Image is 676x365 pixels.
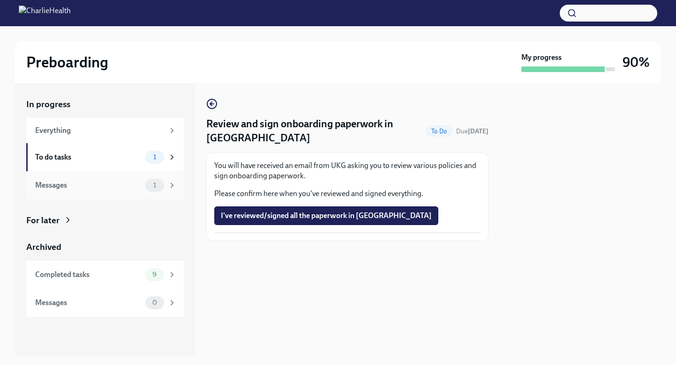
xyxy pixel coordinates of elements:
div: Messages [35,298,142,308]
a: To do tasks1 [26,143,184,171]
span: Due [456,127,488,135]
h3: 90% [623,54,650,71]
div: Completed tasks [35,270,142,280]
p: You will have received an email from UKG asking you to review various policies and sign onboardin... [214,161,481,181]
a: Messages1 [26,171,184,199]
strong: [DATE] [468,127,488,135]
div: To do tasks [35,152,142,162]
a: Completed tasks9 [26,261,184,289]
p: Please confirm here when you've reviewed and signed everything. [214,189,481,199]
a: Messages0 [26,289,184,317]
span: 0 [147,299,163,306]
img: CharlieHealth [19,6,71,21]
strong: My progress [521,52,562,63]
div: Messages [35,180,142,190]
a: Everything [26,118,184,143]
span: I've reviewed/signed all the paperwork in [GEOGRAPHIC_DATA] [221,211,432,220]
span: To Do [426,128,452,135]
div: Everything [35,125,164,136]
div: For later [26,214,60,226]
span: September 14th, 2025 07:00 [456,127,488,136]
span: 1 [148,182,162,189]
h4: Review and sign onboarding paperwork in [GEOGRAPHIC_DATA] [206,117,422,145]
h2: Preboarding [26,53,108,72]
span: 9 [147,271,162,278]
a: Archived [26,241,184,253]
a: For later [26,214,184,226]
button: I've reviewed/signed all the paperwork in [GEOGRAPHIC_DATA] [214,206,438,225]
a: In progress [26,98,184,110]
span: 1 [148,153,162,161]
